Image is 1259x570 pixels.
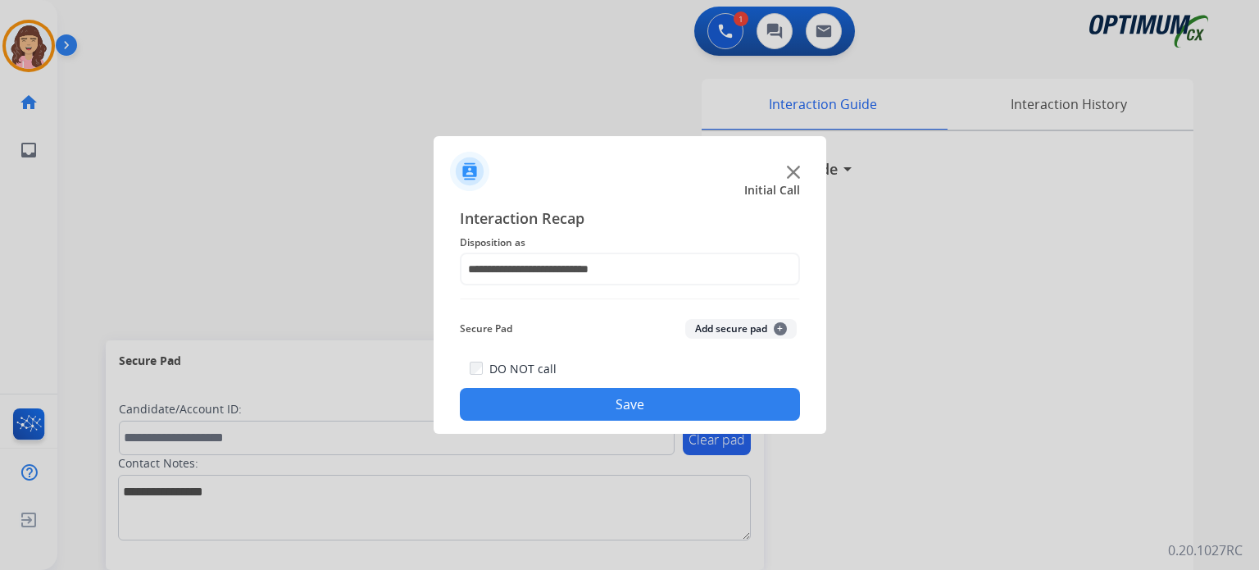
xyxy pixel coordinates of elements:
button: Add secure pad+ [685,319,797,339]
span: Secure Pad [460,319,512,339]
span: Disposition as [460,233,800,253]
span: Interaction Recap [460,207,800,233]
span: Initial Call [744,182,800,198]
img: contact-recap-line.svg [460,299,800,299]
span: + [774,322,787,335]
img: contactIcon [450,152,489,191]
label: DO NOT call [489,361,557,377]
p: 0.20.1027RC [1168,540,1243,560]
button: Save [460,388,800,421]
